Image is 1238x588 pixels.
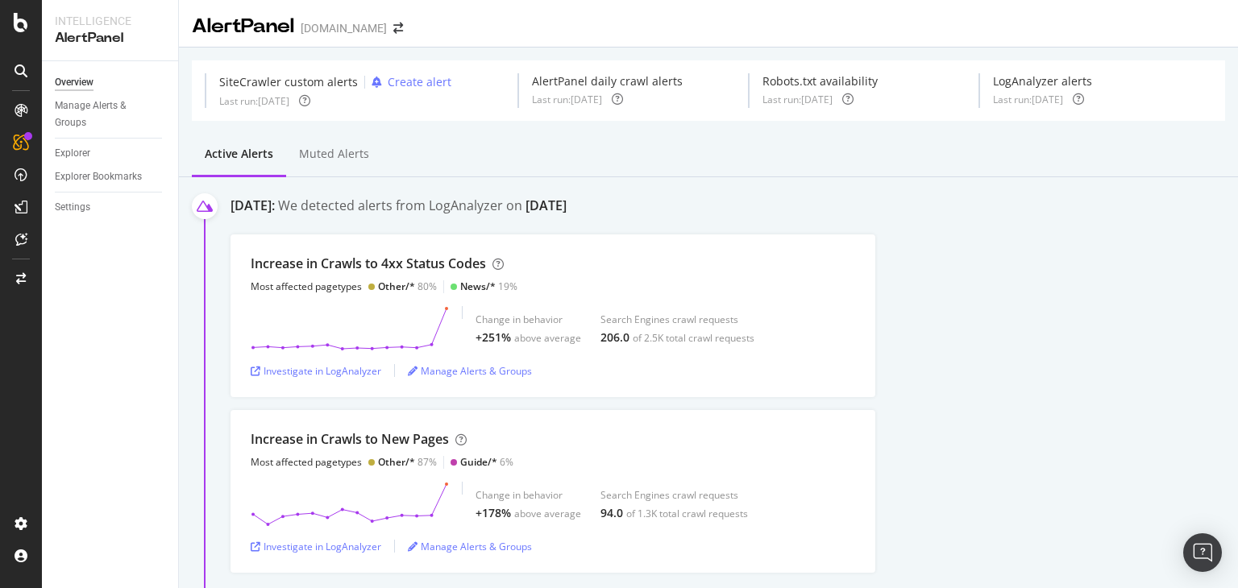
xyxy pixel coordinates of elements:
[408,364,532,378] a: Manage Alerts & Groups
[378,455,415,469] div: Other/*
[251,533,381,559] button: Investigate in LogAnalyzer
[219,94,289,108] div: Last run: [DATE]
[600,329,629,346] div: 206.0
[388,74,451,90] div: Create alert
[476,488,581,502] div: Change in behavior
[55,74,93,91] div: Overview
[526,197,567,215] div: [DATE]
[460,455,513,469] div: 6%
[408,358,532,383] button: Manage Alerts & Groups
[231,197,275,218] div: [DATE]:
[55,97,152,131] div: Manage Alerts & Groups
[378,280,437,293] div: 80%
[205,146,273,162] div: Active alerts
[251,455,362,469] div: Most affected pagetypes
[251,358,381,383] button: Investigate in LogAnalyzer
[55,199,90,216] div: Settings
[219,74,358,90] div: SiteCrawler custom alerts
[993,73,1092,89] div: LogAnalyzer alerts
[192,13,294,40] div: AlertPanel
[476,505,511,521] div: +178%
[460,280,496,293] div: News/*
[993,93,1063,106] div: Last run: [DATE]
[460,280,517,293] div: 19%
[251,430,449,449] div: Increase in Crawls to New Pages
[55,97,167,131] a: Manage Alerts & Groups
[378,280,415,293] div: Other/*
[55,145,90,162] div: Explorer
[251,255,486,273] div: Increase in Crawls to 4xx Status Codes
[251,364,381,378] a: Investigate in LogAnalyzer
[600,313,754,326] div: Search Engines crawl requests
[408,540,532,553] a: Manage Alerts & Groups
[55,13,165,29] div: Intelligence
[633,331,754,345] div: of 2.5K total crawl requests
[1183,533,1222,572] div: Open Intercom Messenger
[55,199,167,216] a: Settings
[55,168,142,185] div: Explorer Bookmarks
[278,197,567,218] div: We detected alerts from LogAnalyzer on
[460,455,497,469] div: Guide/*
[532,73,683,89] div: AlertPanel daily crawl alerts
[626,507,748,520] div: of 1.3K total crawl requests
[532,93,602,106] div: Last run: [DATE]
[514,331,581,345] div: above average
[600,505,623,521] div: 94.0
[55,29,165,48] div: AlertPanel
[55,145,167,162] a: Explorer
[55,74,167,91] a: Overview
[299,146,369,162] div: Muted alerts
[476,313,581,326] div: Change in behavior
[476,329,511,346] div: +251%
[600,488,748,502] div: Search Engines crawl requests
[762,73,878,89] div: Robots.txt availability
[251,280,362,293] div: Most affected pagetypes
[514,507,581,520] div: above average
[55,168,167,185] a: Explorer Bookmarks
[365,73,451,91] button: Create alert
[251,540,381,553] a: Investigate in LogAnalyzer
[378,455,437,469] div: 87%
[762,93,833,106] div: Last run: [DATE]
[408,533,532,559] button: Manage Alerts & Groups
[393,23,403,34] div: arrow-right-arrow-left
[301,20,387,36] div: [DOMAIN_NAME]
